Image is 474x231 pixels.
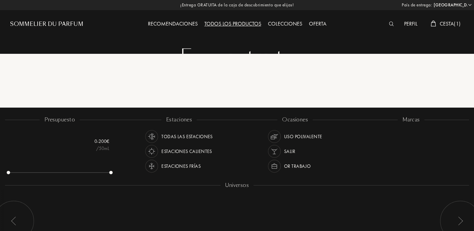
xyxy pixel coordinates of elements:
[284,145,295,158] div: Salir
[400,20,421,27] a: Perfil
[458,217,463,225] img: arr_left.svg
[431,21,436,27] img: cart_white.svg
[439,20,461,27] span: Cesta ( 1 )
[161,160,201,172] div: Estaciones frías
[402,2,432,8] span: País de entrega:
[40,116,80,124] div: presupuesto
[398,116,425,124] div: marcas
[389,22,394,26] img: search_icn_white.svg
[270,147,279,156] img: usage_occasion_party_white.svg
[284,130,322,143] div: Uso polivalente
[201,20,265,29] div: Todos los productos
[10,20,83,28] a: Sommelier du Parfum
[284,160,311,172] div: or trabajo
[265,20,306,27] a: Colecciones
[15,44,459,71] div: Encuentra tu
[306,20,330,29] div: Oferta
[201,20,265,27] a: Todos los productos
[270,132,279,141] img: usage_occasion_all_white.svg
[76,138,109,145] div: 0 - 200 €
[400,20,421,29] div: Perfil
[147,132,156,141] img: usage_season_average_white.svg
[161,116,197,124] div: estaciones
[306,20,330,27] a: Oferta
[145,20,201,27] a: Recomendaciones
[221,182,253,189] div: Universos
[15,71,459,98] div: Grand Cru
[270,161,279,171] img: usage_occasion_work_white.svg
[76,145,109,152] div: /50mL
[277,116,313,124] div: ocasiones
[11,217,16,225] img: arr_left.svg
[265,20,306,29] div: Colecciones
[147,147,156,156] img: usage_season_hot_white.svg
[145,20,201,29] div: Recomendaciones
[161,130,212,143] div: Todas las estaciones
[161,145,212,158] div: Estaciones calientes
[147,161,156,171] img: usage_season_cold_white.svg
